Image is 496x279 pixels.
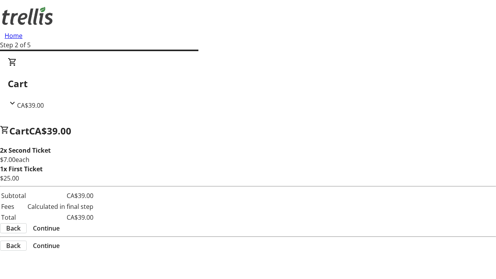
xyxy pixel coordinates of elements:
[29,124,71,137] span: CA$39.00
[27,241,66,250] button: Continue
[17,101,44,110] span: CA$39.00
[6,224,21,233] span: Back
[1,201,26,212] td: Fees
[9,124,29,137] span: Cart
[27,224,66,233] button: Continue
[1,191,26,201] td: Subtotal
[27,201,94,212] td: Calculated in final step
[8,77,488,91] h2: Cart
[8,57,488,110] div: CartCA$39.00
[27,191,94,201] td: CA$39.00
[33,224,60,233] span: Continue
[33,241,60,250] span: Continue
[6,241,21,250] span: Back
[1,212,26,222] td: Total
[27,212,94,222] td: CA$39.00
